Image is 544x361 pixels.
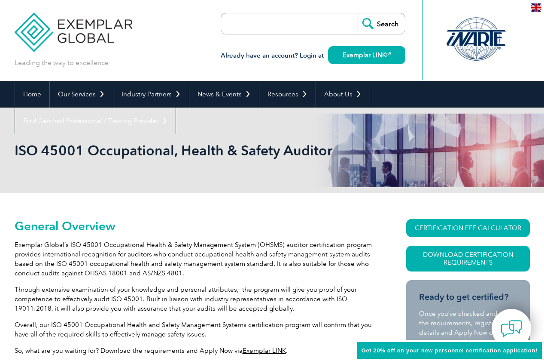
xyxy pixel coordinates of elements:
[362,347,538,354] span: Get 20% off on your new personnel certification application!
[15,81,49,108] a: Home
[15,58,109,68] p: Leading the way to excellence
[15,285,375,313] p: Through extensive examination of your knowledge and personal attributes, the program will give yo...
[419,292,517,302] h3: Ready to get certified?
[328,46,405,64] a: Exemplar LINK
[15,108,176,134] a: Find Certified Professional / Training Provider
[189,81,259,108] a: News & Events
[501,318,522,339] img: contact-chat.png
[419,309,517,337] p: Once you’ve checked and met the requirements, register your details and Apply Now on
[386,52,391,57] img: open_square.png
[531,3,541,12] img: en
[259,81,316,108] a: Resources
[15,240,375,278] p: Exemplar Global’s ISO 45001 Occupational Health & Safety Management System (OHSMS) auditor certif...
[316,81,370,108] a: About Us
[15,219,375,233] h2: General Overview
[50,81,113,108] a: Our Services
[15,346,375,355] p: So, what are you waiting for? Download the requirements and Apply Now via .
[15,320,375,339] p: Overall, our ISO 45001 Occupational Health and Safety Management Systems certification program wi...
[406,246,530,272] a: Download Certification Requirements
[243,347,286,355] a: Exemplar LINK
[406,219,530,237] a: CERTIFICATION FEE CALCULATOR
[358,13,405,34] input: Search
[113,81,189,108] a: Industry Partners
[15,142,344,159] h1: ISO 45001 Occupational, Health & Safety Auditor
[221,50,405,61] h3: Already have an account? Login at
